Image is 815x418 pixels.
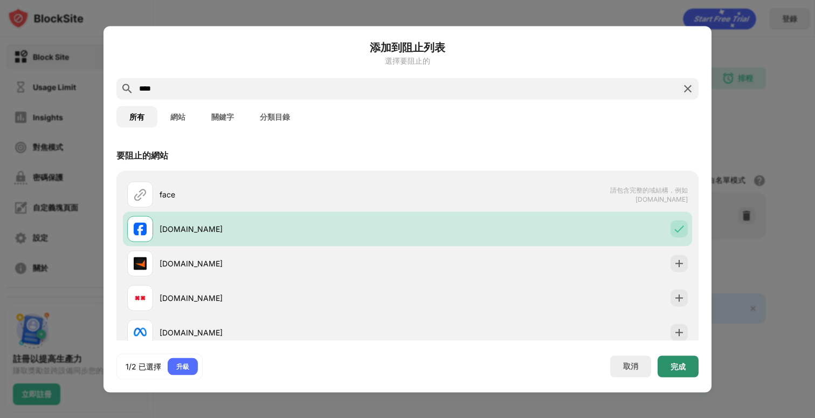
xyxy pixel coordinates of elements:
[126,361,161,372] div: 1/2 已選擇
[623,361,638,372] div: 取消
[121,82,134,95] img: search.svg
[116,39,699,55] h6: 添加到阻止列表
[134,222,147,235] img: favicons
[160,189,408,200] div: face
[116,106,157,127] button: 所有
[116,149,168,161] div: 要阻止的網站
[157,106,198,127] button: 網站
[681,82,694,95] img: search-close
[134,188,147,201] img: url.svg
[198,106,247,127] button: 關鍵字
[134,257,147,270] img: favicons
[160,327,408,338] div: [DOMAIN_NAME]
[160,292,408,304] div: [DOMAIN_NAME]
[247,106,303,127] button: 分類目錄
[577,186,688,203] span: 請包含完整的域結構，例如 [DOMAIN_NAME]
[160,258,408,269] div: [DOMAIN_NAME]
[671,362,686,371] div: 完成
[176,361,189,372] div: 升級
[134,326,147,339] img: favicons
[134,291,147,304] img: favicons
[160,223,408,235] div: [DOMAIN_NAME]
[116,56,699,65] div: 選擇要阻止的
